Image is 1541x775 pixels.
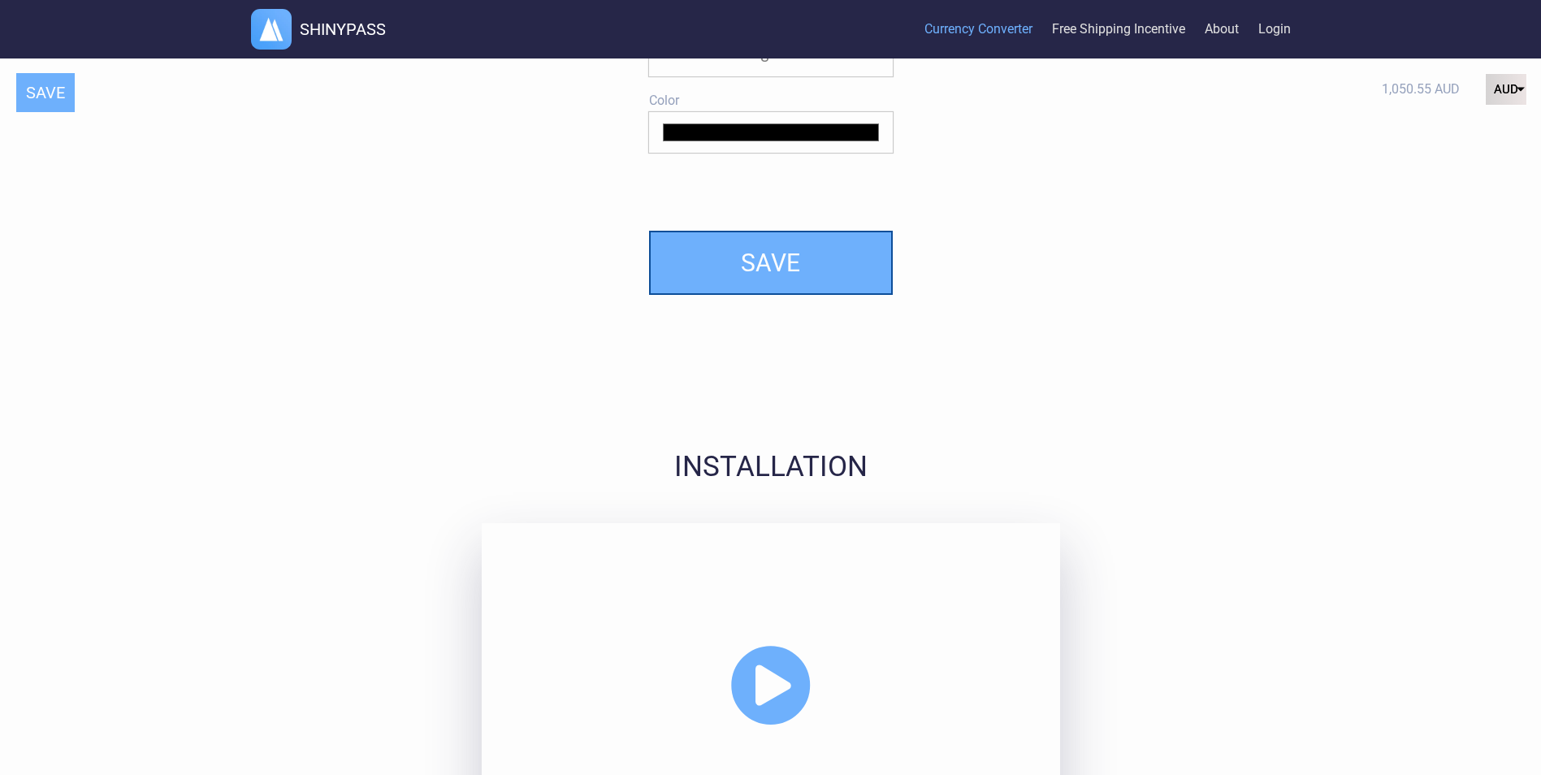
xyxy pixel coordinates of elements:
a: Currency Converter [924,5,1032,54]
a: About [1205,5,1239,54]
button: SAVE [649,231,893,295]
div: 1,050.55 AUD [1382,81,1460,97]
label: Color [649,93,893,108]
img: logo.webp [251,9,292,50]
a: Login [1258,5,1291,54]
h1: SHINYPASS [300,19,386,39]
h2: INSTALLATION [154,450,1387,483]
button: SAVE [16,73,75,112]
a: Free Shipping Incentive [1052,5,1185,54]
